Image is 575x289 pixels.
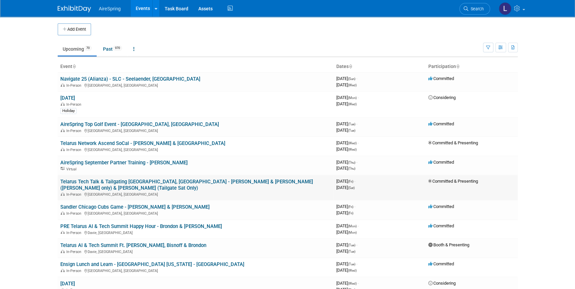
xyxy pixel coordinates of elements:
div: [GEOGRAPHIC_DATA], [GEOGRAPHIC_DATA] [60,268,331,273]
span: [DATE] [336,261,357,266]
img: In-Person Event [61,211,65,215]
span: In-Person [66,102,83,107]
span: - [356,261,357,266]
img: In-Person Event [61,231,65,234]
div: Davie, [GEOGRAPHIC_DATA] [60,230,331,235]
span: In-Person [66,250,83,254]
th: Event [58,61,334,72]
span: [DATE] [336,140,359,145]
a: PRE Telarus AI & Tech Summit Happy Hour - Brondon & [PERSON_NAME] [60,223,222,229]
span: [DATE] [336,128,355,133]
span: Search [468,6,484,11]
img: In-Person Event [61,148,65,151]
a: Ensign Lunch and Learn - [GEOGRAPHIC_DATA] [US_STATE] - [GEOGRAPHIC_DATA] [60,261,244,267]
a: Upcoming70 [58,43,97,55]
img: In-Person Event [61,102,65,106]
span: Committed [428,223,454,228]
span: [DATE] [336,230,357,235]
span: (Wed) [348,141,357,145]
div: Holiday [60,108,77,114]
span: [DATE] [336,121,357,126]
span: (Thu) [348,161,355,164]
div: [GEOGRAPHIC_DATA], [GEOGRAPHIC_DATA] [60,210,331,216]
span: [DATE] [336,101,357,106]
a: Navigate 25 (Alianza) - SLC - Seelaender, [GEOGRAPHIC_DATA] [60,76,200,82]
img: In-Person Event [61,250,65,253]
span: [DATE] [336,204,355,209]
a: Sandler Chicago Cubs Game - [PERSON_NAME] & [PERSON_NAME] [60,204,210,210]
span: (Tue) [348,129,355,132]
a: Sort by Event Name [72,64,76,69]
a: Search [459,3,490,15]
span: (Fri) [348,205,353,209]
span: AireSpring [99,6,121,11]
span: In-Person [66,83,83,88]
span: - [356,121,357,126]
span: (Sun) [348,77,355,81]
span: (Mon) [348,96,357,100]
span: (Wed) [348,148,357,151]
span: (Sat) [348,186,355,190]
span: [DATE] [336,160,357,165]
span: [DATE] [336,281,359,286]
span: Committed & Presenting [428,179,478,184]
th: Dates [334,61,426,72]
span: 970 [113,46,122,51]
div: [GEOGRAPHIC_DATA], [GEOGRAPHIC_DATA] [60,128,331,133]
span: Committed & Presenting [428,140,478,145]
span: (Thu) [348,167,355,170]
a: AireSpring Top Golf Event - [GEOGRAPHIC_DATA], [GEOGRAPHIC_DATA] [60,121,219,127]
img: In-Person Event [61,269,65,272]
span: (Mon) [348,231,357,234]
span: - [356,160,357,165]
span: [DATE] [336,179,355,184]
span: - [358,95,359,100]
span: In-Person [66,148,83,152]
span: [DATE] [336,76,357,81]
span: Considering [428,281,456,286]
span: Committed [428,121,454,126]
span: [DATE] [336,268,357,273]
img: In-Person Event [61,129,65,132]
div: [GEOGRAPHIC_DATA], [GEOGRAPHIC_DATA] [60,82,331,88]
span: Committed [428,160,454,165]
span: - [356,76,357,81]
span: [DATE] [336,185,355,190]
a: Sort by Start Date [349,64,352,69]
span: (Tue) [348,243,355,247]
div: Davie, [GEOGRAPHIC_DATA] [60,249,331,254]
span: (Tue) [348,122,355,126]
span: [DATE] [336,223,359,228]
span: [DATE] [336,210,353,215]
span: Committed [428,261,454,266]
img: Virtual Event [61,167,65,170]
span: - [358,281,359,286]
img: ExhibitDay [58,6,91,12]
span: - [354,179,355,184]
span: [DATE] [336,166,355,171]
span: [DATE] [336,147,357,152]
a: Sort by Participation Type [456,64,459,69]
div: [GEOGRAPHIC_DATA], [GEOGRAPHIC_DATA] [60,147,331,152]
span: (Wed) [348,102,357,106]
span: Committed [428,204,454,209]
span: - [358,140,359,145]
span: In-Person [66,192,83,197]
img: In-Person Event [61,192,65,196]
span: Virtual [66,167,78,171]
span: Booth & Presenting [428,242,469,247]
a: Telarus AI & Tech Summit Ft. [PERSON_NAME], Bisnoff & Brondon [60,242,206,248]
span: Considering [428,95,456,100]
a: Telarus Tech Talk & Tailgating [GEOGRAPHIC_DATA], [GEOGRAPHIC_DATA] - [PERSON_NAME] & [PERSON_NAM... [60,179,313,191]
img: Lisa Chow [499,2,511,15]
span: [DATE] [336,82,357,87]
span: (Wed) [348,282,357,285]
span: (Tue) [348,262,355,266]
button: Add Event [58,23,91,35]
span: In-Person [66,231,83,235]
span: In-Person [66,129,83,133]
a: [DATE] [60,95,75,101]
span: (Wed) [348,83,357,87]
span: [DATE] [336,249,355,254]
span: [DATE] [336,242,357,247]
